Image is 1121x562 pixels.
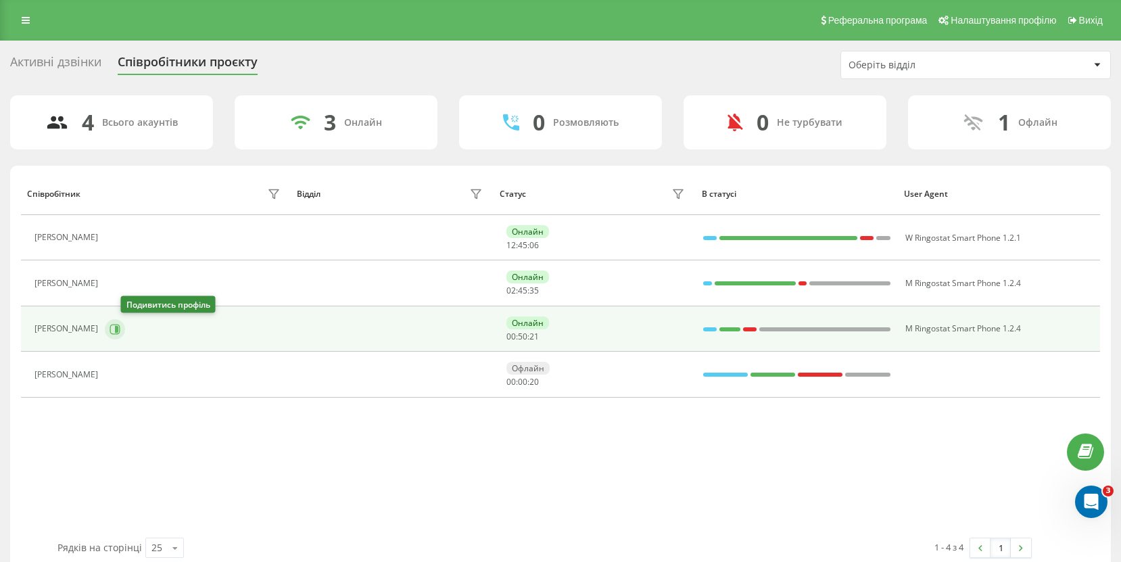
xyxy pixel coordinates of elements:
[533,110,545,135] div: 0
[82,110,94,135] div: 4
[905,232,1021,243] span: W Ringostat Smart Phone 1.2.1
[10,55,101,76] div: Активні дзвінки
[506,377,539,387] div: : :
[324,110,336,135] div: 3
[529,285,539,296] span: 35
[57,541,142,554] span: Рядків на сторінці
[553,117,619,128] div: Розмовляють
[34,279,101,288] div: [PERSON_NAME]
[905,277,1021,289] span: M Ringostat Smart Phone 1.2.4
[102,117,178,128] div: Всього акаунтів
[529,331,539,342] span: 21
[34,233,101,242] div: [PERSON_NAME]
[121,296,216,313] div: Подивитись профіль
[506,271,549,283] div: Онлайн
[828,15,928,26] span: Реферальна програма
[506,225,549,238] div: Онлайн
[344,117,382,128] div: Онлайн
[529,239,539,251] span: 06
[506,331,516,342] span: 00
[702,189,891,199] div: В статусі
[777,117,842,128] div: Не турбувати
[757,110,769,135] div: 0
[905,323,1021,334] span: M Ringostat Smart Phone 1.2.4
[529,376,539,388] span: 20
[118,55,258,76] div: Співробітники проєкту
[506,332,539,342] div: : :
[506,239,516,251] span: 12
[500,189,526,199] div: Статус
[1103,486,1114,496] span: 3
[1075,486,1107,518] iframe: Intercom live chat
[934,540,963,554] div: 1 - 4 з 4
[34,370,101,379] div: [PERSON_NAME]
[518,239,527,251] span: 45
[506,241,539,250] div: : :
[849,60,1010,71] div: Оберіть відділ
[904,189,1093,199] div: User Agent
[151,541,162,555] div: 25
[27,189,80,199] div: Співробітник
[518,331,527,342] span: 50
[518,285,527,296] span: 45
[297,189,320,199] div: Відділ
[506,376,516,388] span: 00
[991,538,1011,557] a: 1
[998,110,1010,135] div: 1
[506,285,516,296] span: 02
[518,376,527,388] span: 00
[1018,117,1057,128] div: Офлайн
[506,317,549,329] div: Онлайн
[1079,15,1103,26] span: Вихід
[34,324,101,333] div: [PERSON_NAME]
[506,362,550,375] div: Офлайн
[951,15,1056,26] span: Налаштування профілю
[506,286,539,296] div: : :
